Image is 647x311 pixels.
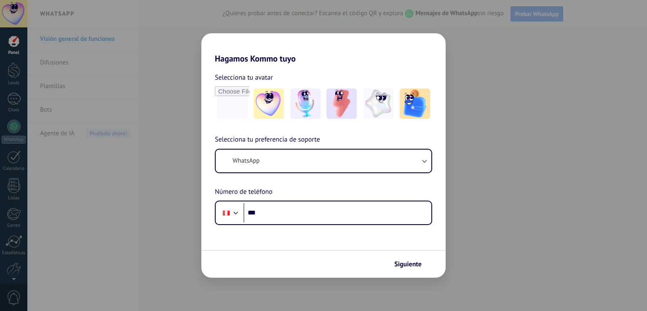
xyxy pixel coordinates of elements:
span: Número de teléfono [215,187,273,198]
img: -3.jpeg [326,88,357,119]
h2: Hagamos Kommo tuyo [201,33,446,64]
img: -2.jpeg [290,88,321,119]
div: Peru: + 51 [218,204,234,222]
span: WhatsApp [233,157,259,165]
button: WhatsApp [216,150,431,172]
span: Selecciona tu preferencia de soporte [215,134,320,145]
img: -1.jpeg [254,88,284,119]
img: -5.jpeg [400,88,430,119]
img: -4.jpeg [363,88,393,119]
span: Siguiente [394,261,422,267]
button: Siguiente [390,257,433,271]
span: Selecciona tu avatar [215,72,273,83]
